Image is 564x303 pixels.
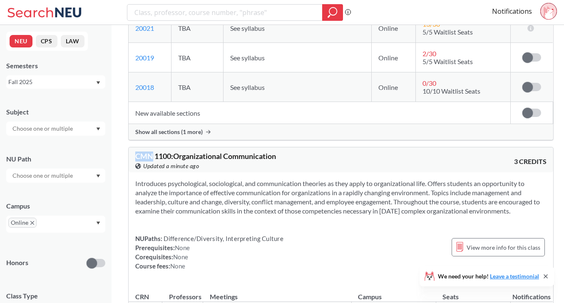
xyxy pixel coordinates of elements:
[6,291,105,301] span: Class Type
[6,216,105,233] div: OnlineX to remove pillDropdown arrow
[134,5,316,20] input: Class, professor, course number, "phrase"
[135,128,203,136] span: Show all sections (1 more)
[492,7,532,16] a: Notifications
[171,72,223,102] td: TBA
[135,179,547,216] section: Introduces psychological, sociological, and communication theories as they apply to organizationa...
[143,161,199,171] span: Updated a minute ago
[6,61,105,70] div: Semesters
[10,35,32,47] button: NEU
[438,273,539,279] span: We need your help!
[8,77,95,87] div: Fall 2025
[422,28,473,36] span: 5/5 Waitlist Seats
[129,124,553,140] div: Show all sections (1 more)
[8,218,37,228] span: OnlineX to remove pill
[372,72,416,102] td: Online
[135,151,276,161] span: CMN 1100 : Organizational Communication
[422,57,473,65] span: 5/5 Waitlist Seats
[171,13,223,43] td: TBA
[6,154,105,164] div: NU Path
[230,24,265,32] span: See syllabus
[135,234,283,271] div: NUPaths: Prerequisites: Corequisites: Course fees:
[6,122,105,136] div: Dropdown arrow
[36,35,57,47] button: CPS
[490,273,539,280] a: Leave a testimonial
[351,284,436,302] th: Campus
[372,13,416,43] td: Online
[372,43,416,72] td: Online
[162,284,203,302] th: Professors
[422,87,480,95] span: 10/10 Waitlist Seats
[6,107,105,117] div: Subject
[6,169,105,183] div: Dropdown arrow
[510,284,553,302] th: Notifications
[422,50,436,57] span: 2 / 30
[322,4,343,21] div: magnifying glass
[135,24,154,32] a: 20021
[135,54,154,62] a: 20019
[203,284,352,302] th: Meetings
[328,7,338,18] svg: magnifying glass
[96,174,100,178] svg: Dropdown arrow
[8,124,78,134] input: Choose one or multiple
[135,292,149,301] div: CRN
[6,75,105,89] div: Fall 2025Dropdown arrow
[6,201,105,211] div: Campus
[8,171,78,181] input: Choose one or multiple
[467,242,540,253] span: View more info for this class
[96,127,100,131] svg: Dropdown arrow
[30,221,34,225] svg: X to remove pill
[436,284,510,302] th: Seats
[171,43,223,72] td: TBA
[173,253,188,261] span: None
[230,54,265,62] span: See syllabus
[96,221,100,225] svg: Dropdown arrow
[230,83,265,91] span: See syllabus
[514,157,547,166] span: 3 CREDITS
[6,258,28,268] p: Honors
[162,235,283,242] span: Difference/Diversity, Interpreting Culture
[129,102,510,124] td: New available sections
[170,262,185,270] span: None
[96,81,100,84] svg: Dropdown arrow
[135,83,154,91] a: 20018
[61,35,84,47] button: LAW
[175,244,190,251] span: None
[422,79,436,87] span: 0 / 30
